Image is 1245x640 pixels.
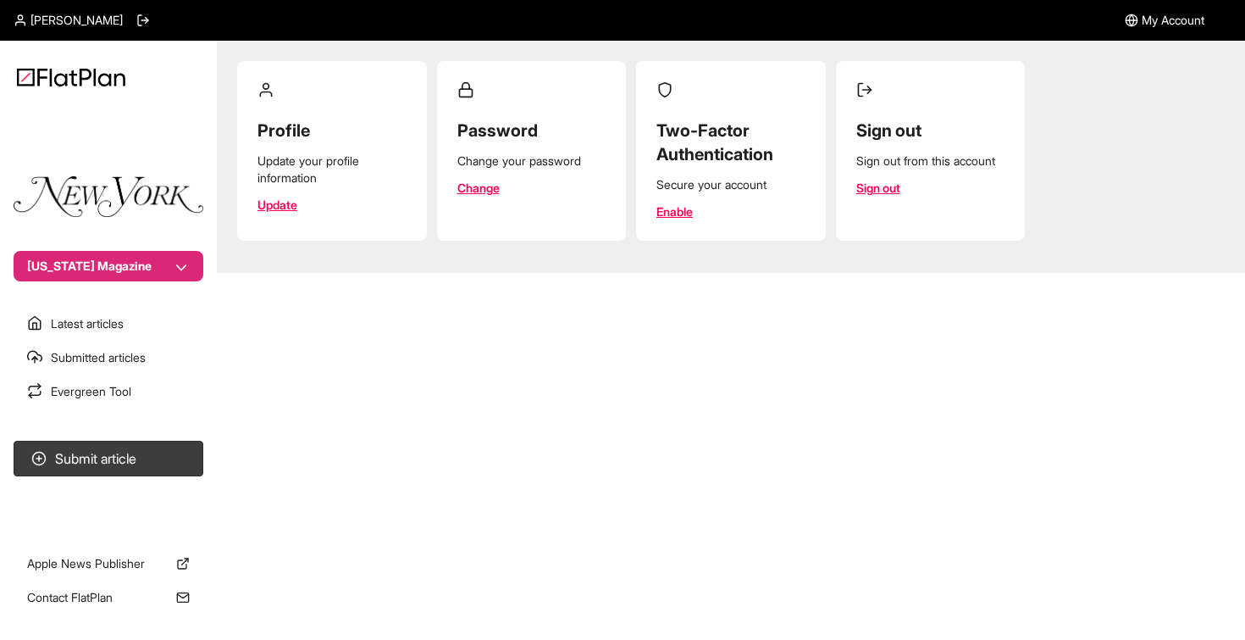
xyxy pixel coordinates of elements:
[14,342,203,373] a: Submitted articles
[856,119,1005,142] h2: Sign out
[257,153,407,186] div: Update your profile information
[17,68,125,86] img: Logo
[14,251,203,281] button: [US_STATE] Magazine
[257,197,297,214] a: Update
[656,176,805,193] div: Secure your account
[14,582,203,613] a: Contact FlatPlan
[856,180,900,197] a: Sign out
[14,309,203,339] a: Latest articles
[14,176,203,217] img: Publication Logo
[656,203,693,220] a: Enable
[14,376,203,407] a: Evergreen Tool
[14,548,203,579] a: Apple News Publisher
[14,12,123,29] a: [PERSON_NAME]
[457,119,606,142] h2: Password
[457,180,500,197] a: Change
[656,119,805,166] h2: Two-Factor Authentication
[257,119,407,142] h2: Profile
[1142,12,1204,29] span: My Account
[457,153,606,170] div: Change your password
[30,12,123,29] span: [PERSON_NAME]
[856,153,1005,170] div: Sign out from this account
[14,441,203,476] button: Submit article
